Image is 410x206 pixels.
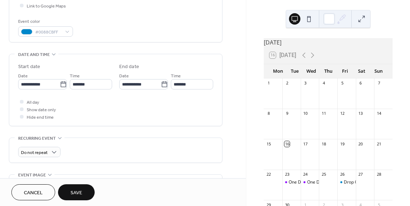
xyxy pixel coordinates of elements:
[358,111,363,116] div: 13
[320,64,337,78] div: Thu
[340,172,345,177] div: 26
[284,111,290,116] div: 9
[284,81,290,86] div: 2
[370,64,387,78] div: Sun
[264,38,393,47] div: [DATE]
[376,172,382,177] div: 28
[340,141,345,146] div: 19
[18,171,46,179] span: Event image
[286,64,303,78] div: Tue
[11,184,55,200] button: Cancel
[307,179,355,185] div: One Day Drop Off Camp
[27,99,39,106] span: All day
[18,18,72,25] div: Event color
[321,141,326,146] div: 18
[340,81,345,86] div: 5
[303,81,308,86] div: 3
[337,64,353,78] div: Fri
[70,72,80,80] span: Time
[70,189,82,197] span: Save
[24,189,43,197] span: Cancel
[35,29,62,36] span: #0088CBFF
[340,111,345,116] div: 12
[266,172,271,177] div: 22
[376,81,382,86] div: 7
[289,179,337,185] div: One Day Drop Off Camp
[266,141,271,146] div: 15
[303,172,308,177] div: 24
[376,111,382,116] div: 14
[344,179,386,185] div: Drop Off Movie Night
[21,149,48,157] span: Do not repeat
[269,64,286,78] div: Mon
[337,179,356,185] div: Drop Off Movie Night
[27,106,56,114] span: Show date only
[266,81,271,86] div: 1
[18,63,40,71] div: Start date
[18,72,28,80] span: Date
[171,72,181,80] span: Time
[119,63,139,71] div: End date
[18,51,50,58] span: Date and time
[282,179,301,185] div: One Day Drop Off Camp
[284,141,290,146] div: 16
[321,172,326,177] div: 25
[358,172,363,177] div: 27
[376,141,382,146] div: 21
[321,111,326,116] div: 11
[358,141,363,146] div: 20
[27,2,66,10] span: Link to Google Maps
[18,135,56,142] span: Recurring event
[119,72,129,80] span: Date
[284,172,290,177] div: 23
[27,114,54,121] span: Hide end time
[266,111,271,116] div: 8
[358,81,363,86] div: 6
[353,64,370,78] div: Sat
[321,81,326,86] div: 4
[303,111,308,116] div: 10
[303,141,308,146] div: 17
[58,184,95,200] button: Save
[301,179,319,185] div: One Day Drop Off Camp
[303,64,320,78] div: Wed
